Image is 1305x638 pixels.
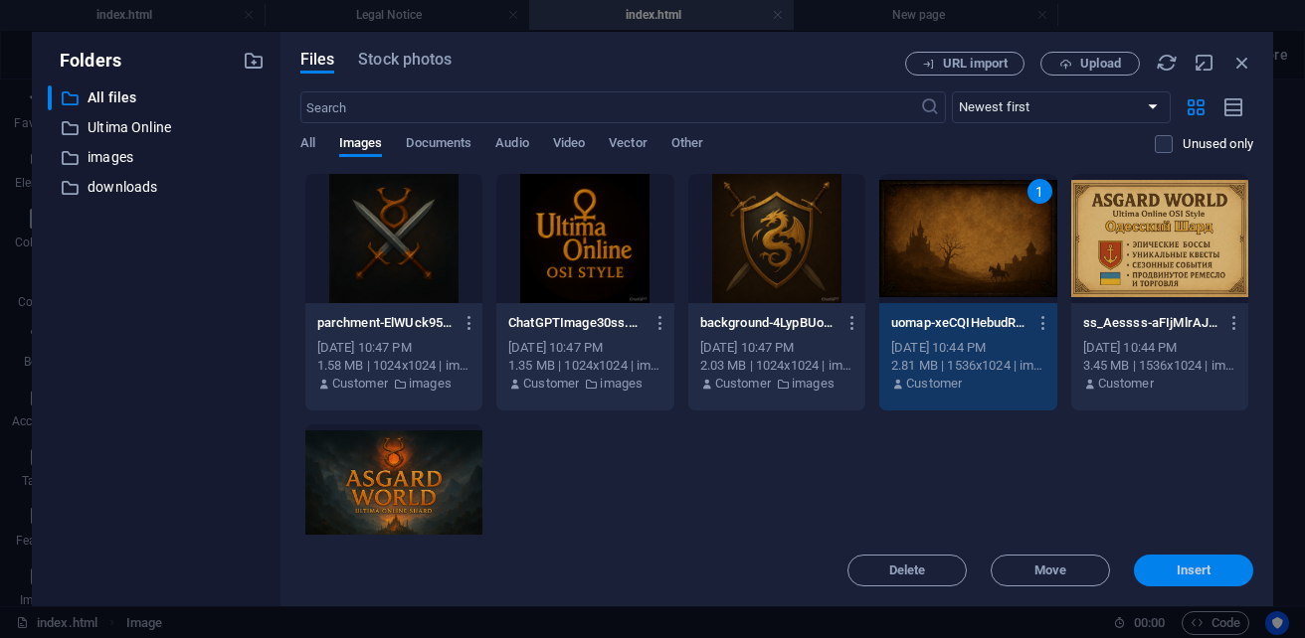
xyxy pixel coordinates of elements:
[300,91,920,123] input: Search
[1098,375,1154,393] p: Customer
[1040,52,1140,76] button: Upload
[1134,555,1253,586] button: Insert
[891,339,1044,357] div: [DATE] 10:44 PM
[553,131,585,159] span: Video
[671,131,703,159] span: Other
[332,375,388,393] p: Customer
[48,175,265,200] div: downloads
[1083,357,1236,375] div: 3.45 MB | 1536x1024 | image/png
[1194,52,1215,74] i: Minimize
[48,85,52,110] div: ​
[1080,58,1121,70] span: Upload
[317,357,470,375] div: 1.58 MB | 1024x1024 | image/png
[495,131,528,159] span: Audio
[88,116,228,139] p: Ultima Online
[48,48,121,74] p: Folders
[891,314,1026,332] p: uomap-xeCQIHebudRHze5K61rAhg.png
[700,314,836,332] p: background-4LypBUoV_s_aZVSZi_UcJw.png
[1177,564,1212,576] span: Insert
[600,375,643,393] p: images
[523,375,579,393] p: Customer
[48,145,265,170] div: images
[88,86,228,109] p: All files
[991,555,1110,586] button: Move
[1156,52,1178,74] i: Reload
[48,115,265,140] div: Ultima Online
[700,339,853,357] div: [DATE] 10:47 PM
[700,357,853,375] div: 2.03 MB | 1024x1024 | image/png
[317,339,470,357] div: [DATE] 10:47 PM
[1231,52,1253,74] i: Close
[243,50,265,72] i: Create new folder
[300,48,335,72] span: Files
[317,314,453,332] p: parchment-ElWUck95vruqYihokvGR4w.png
[905,52,1025,76] button: URL import
[1034,564,1066,576] span: Move
[358,48,452,72] span: Stock photos
[906,375,962,393] p: Customer
[792,375,835,393] p: images
[1183,135,1253,153] p: Displays only files that are not in use on the website. Files added during this session can still...
[943,58,1008,70] span: URL import
[1027,179,1052,204] div: 1
[715,375,771,393] p: Customer
[88,176,228,199] p: downloads
[409,375,452,393] p: images
[847,555,967,586] button: Delete
[339,131,383,159] span: Images
[1083,314,1218,332] p: ss_Aessss-aFIjMlrAJVJSxDTpy78mZQ.png
[609,131,648,159] span: Vector
[88,146,228,169] p: images
[891,357,1044,375] div: 2.81 MB | 1536x1024 | image/png
[1083,339,1236,357] div: [DATE] 10:44 PM
[508,357,661,375] div: 1.35 MB | 1024x1024 | image/png
[508,314,644,332] p: ChatGPTImage30ss.2025.10_15_49-d5sazJc5lkgwp4Ez92dDQQ.png
[889,564,926,576] span: Delete
[300,131,315,159] span: All
[406,131,471,159] span: Documents
[508,339,661,357] div: [DATE] 10:47 PM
